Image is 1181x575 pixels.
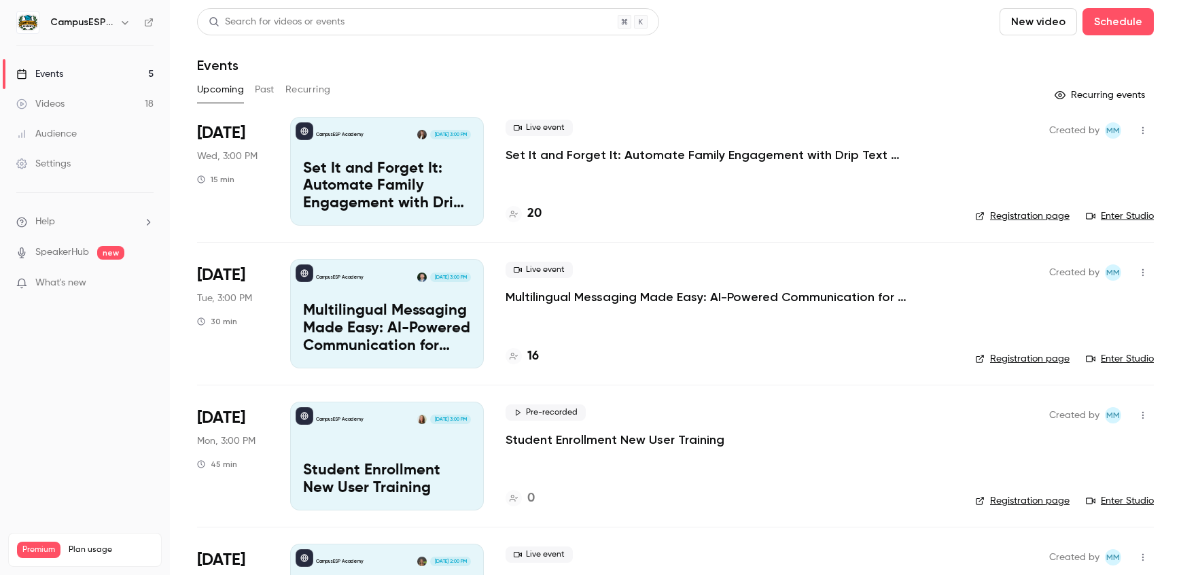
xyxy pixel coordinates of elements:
span: Mon, 3:00 PM [197,434,255,448]
p: Student Enrollment New User Training [303,462,471,498]
span: Live event [506,262,573,278]
span: Mairin Matthews [1105,264,1121,281]
span: MM [1106,549,1120,565]
span: Premium [17,542,60,558]
img: Rebecca McCrory [417,130,427,139]
button: New video [1000,8,1077,35]
button: Schedule [1082,8,1154,35]
div: Videos [16,97,65,111]
span: Created by [1049,407,1099,423]
div: Oct 8 Wed, 3:00 PM (America/New York) [197,117,268,226]
button: Recurring [285,79,331,101]
p: CampusESP Academy [316,131,364,138]
button: Past [255,79,275,101]
div: 45 min [197,459,237,470]
span: Help [35,215,55,229]
span: Live event [506,546,573,563]
span: MM [1106,264,1120,281]
h1: Events [197,57,239,73]
div: Oct 20 Mon, 3:00 PM (America/New York) [197,402,268,510]
button: Recurring events [1048,84,1154,106]
div: Oct 14 Tue, 3:00 PM (America/New York) [197,259,268,368]
a: Student Enrollment New User Training [506,432,724,448]
button: Upcoming [197,79,244,101]
span: Tue, 3:00 PM [197,292,252,305]
div: Search for videos or events [209,15,345,29]
span: new [97,246,124,260]
span: [DATE] [197,549,245,571]
div: 30 min [197,316,237,327]
span: Wed, 3:00 PM [197,150,258,163]
p: Multilingual Messaging Made Easy: AI-Powered Communication for Spanish-Speaking Families [303,302,471,355]
a: Registration page [975,209,1070,223]
img: CampusESP Academy [17,12,39,33]
span: MM [1106,407,1120,423]
a: Registration page [975,494,1070,508]
span: Created by [1049,264,1099,281]
span: MM [1106,122,1120,139]
a: Set It and Forget It: Automate Family Engagement with Drip Text Messages [506,147,913,163]
div: Audience [16,127,77,141]
a: 0 [506,489,535,508]
h4: 0 [527,489,535,508]
a: Student Enrollment New User TrainingCampusESP AcademyMairin Matthews[DATE] 3:00 PMStudent Enrollm... [290,402,484,510]
a: SpeakerHub [35,245,89,260]
a: 20 [506,205,542,223]
span: Mairin Matthews [1105,549,1121,565]
span: What's new [35,276,86,290]
div: Events [16,67,63,81]
a: Multilingual Messaging Made Easy: AI-Powered Communication for Spanish-Speaking Families [506,289,913,305]
div: 15 min [197,174,234,185]
a: 16 [506,347,539,366]
h4: 16 [527,347,539,366]
span: Created by [1049,122,1099,139]
img: Albert Perera [417,273,427,282]
img: Mairin Matthews [417,415,427,424]
span: Mairin Matthews [1105,407,1121,423]
span: Plan usage [69,544,153,555]
span: [DATE] [197,122,245,144]
h6: CampusESP Academy [50,16,114,29]
span: [DATE] 3:00 PM [430,415,470,424]
a: Enter Studio [1086,494,1154,508]
span: [DATE] [197,264,245,286]
span: Pre-recorded [506,404,586,421]
a: Multilingual Messaging Made Easy: AI-Powered Communication for Spanish-Speaking FamiliesCampusESP... [290,259,484,368]
span: [DATE] 2:00 PM [430,557,470,566]
p: Set It and Forget It: Automate Family Engagement with Drip Text Messages [303,160,471,213]
a: Registration page [975,352,1070,366]
span: Created by [1049,549,1099,565]
a: Set It and Forget It: Automate Family Engagement with Drip Text MessagesCampusESP AcademyRebecca ... [290,117,484,226]
h4: 20 [527,205,542,223]
img: Mira Gandhi [417,557,427,566]
span: Live event [506,120,573,136]
span: Mairin Matthews [1105,122,1121,139]
p: CampusESP Academy [316,558,364,565]
p: CampusESP Academy [316,416,364,423]
div: Settings [16,157,71,171]
span: [DATE] 3:00 PM [430,273,470,282]
span: [DATE] 3:00 PM [430,130,470,139]
span: [DATE] [197,407,245,429]
li: help-dropdown-opener [16,215,154,229]
p: CampusESP Academy [316,274,364,281]
a: Enter Studio [1086,352,1154,366]
a: Enter Studio [1086,209,1154,223]
iframe: Noticeable Trigger [137,277,154,290]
